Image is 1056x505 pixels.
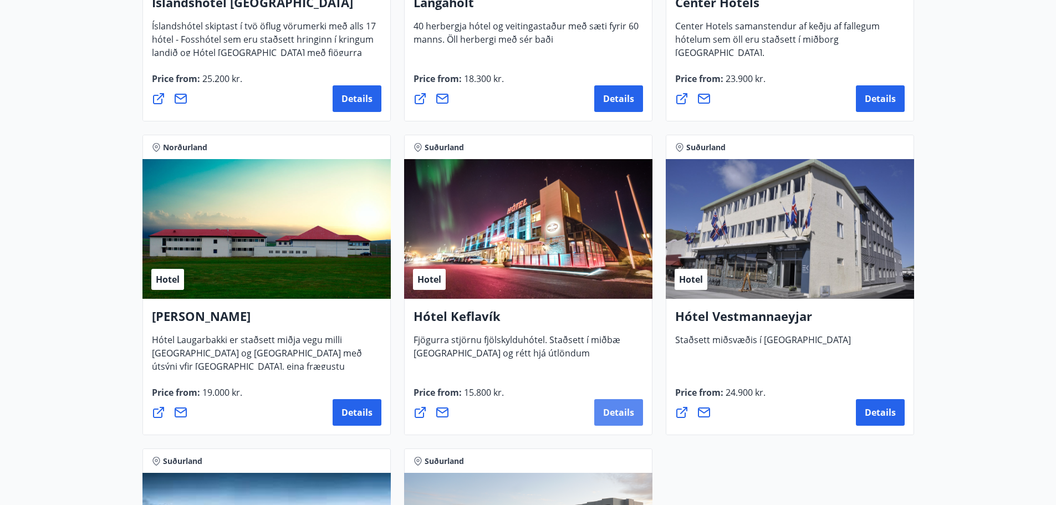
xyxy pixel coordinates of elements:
[333,85,381,112] button: Details
[723,73,766,85] span: 23.900 kr.
[603,406,634,419] span: Details
[152,386,242,407] span: Price from :
[414,20,639,54] span: 40 herbergja hótel og veitingastaður með sæti fyrir 60 manns. Öll herbergi með sér baði
[152,308,381,333] h4: [PERSON_NAME]
[865,406,896,419] span: Details
[856,399,905,426] button: Details
[603,93,634,105] span: Details
[414,334,620,368] span: Fjögurra stjörnu fjölskylduhótel. Staðsett í miðbæ [GEOGRAPHIC_DATA] og rétt hjá útlöndum
[425,456,464,467] span: Suðurland
[163,142,207,153] span: Norðurland
[156,273,180,285] span: Hotel
[152,73,242,94] span: Price from :
[462,73,504,85] span: 18.300 kr.
[341,93,373,105] span: Details
[675,308,905,333] h4: Hótel Vestmannaeyjar
[675,20,880,68] span: Center Hotels samanstendur af keðju af fallegum hótelum sem öll eru staðsett í miðborg [GEOGRAPHI...
[333,399,381,426] button: Details
[414,308,643,333] h4: Hótel Keflavík
[679,273,703,285] span: Hotel
[856,85,905,112] button: Details
[152,334,362,395] span: Hótel Laugarbakki er staðsett miðja vegu milli [GEOGRAPHIC_DATA] og [GEOGRAPHIC_DATA] með útsýni ...
[163,456,202,467] span: Suðurland
[414,386,504,407] span: Price from :
[675,334,851,355] span: Staðsett miðsvæðis í [GEOGRAPHIC_DATA]
[462,386,504,399] span: 15.800 kr.
[675,386,766,407] span: Price from :
[414,73,504,94] span: Price from :
[865,93,896,105] span: Details
[675,73,766,94] span: Price from :
[152,20,376,81] span: Íslandshótel skiptast í tvö öflug vörumerki með alls 17 hótel - Fosshótel sem eru staðsett hringi...
[200,73,242,85] span: 25.200 kr.
[341,406,373,419] span: Details
[425,142,464,153] span: Suðurland
[594,399,643,426] button: Details
[686,142,726,153] span: Suðurland
[594,85,643,112] button: Details
[200,386,242,399] span: 19.000 kr.
[723,386,766,399] span: 24.900 kr.
[417,273,441,285] span: Hotel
